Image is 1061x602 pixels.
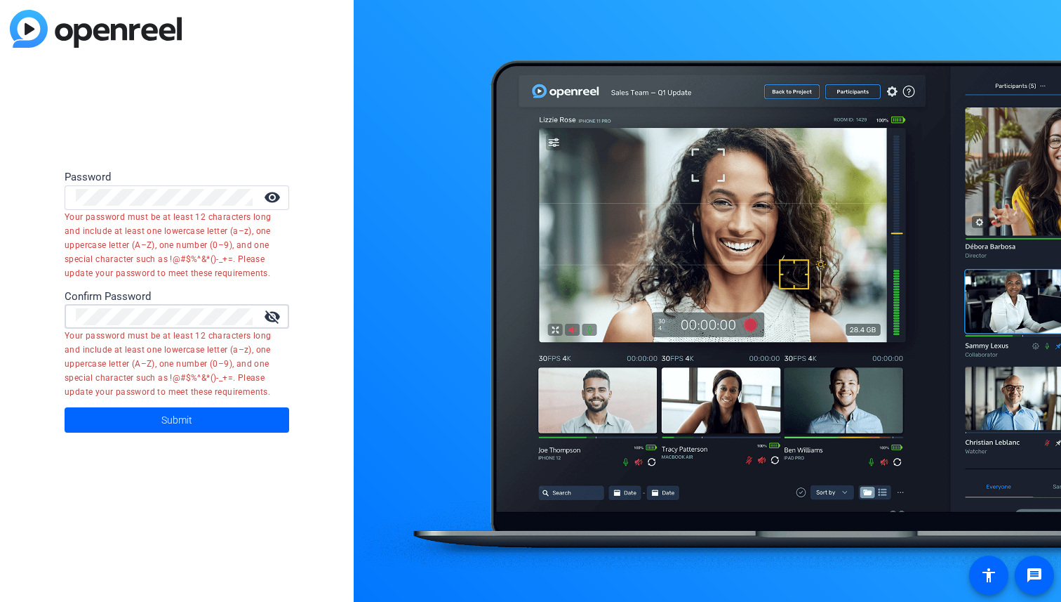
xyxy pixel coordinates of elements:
[65,407,289,433] button: Submit
[255,308,289,325] mat-icon: visibility_off
[65,329,278,399] mat-error: Your password must be at least 12 characters long and include at least one lowercase letter (a–z)...
[255,189,289,206] mat-icon: visibility
[65,171,111,183] span: Password
[10,10,182,48] img: blue-gradient.svg
[65,290,151,303] span: Confirm Password
[65,210,278,280] mat-error: Your password must be at least 12 characters long and include at least one lowercase letter (a–z)...
[980,567,997,584] mat-icon: accessibility
[1026,567,1043,584] mat-icon: message
[161,403,192,438] span: Submit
